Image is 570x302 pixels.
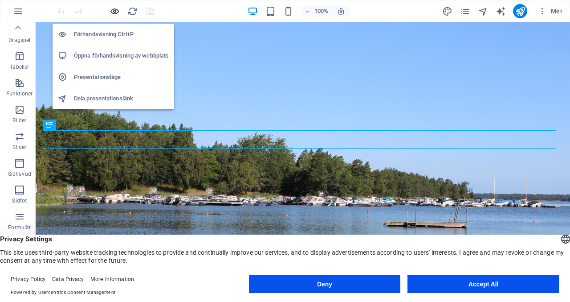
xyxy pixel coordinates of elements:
[496,6,506,17] i: AI Writer
[495,6,506,17] button: text_generator
[8,37,30,44] p: Dragspel
[477,6,488,17] button: navigator
[10,63,29,70] p: Tabeller
[6,90,33,97] p: Funktioner
[12,117,26,124] p: Bilder
[74,29,169,40] h6: Förhandsvisning Ctrl+P
[460,6,470,17] button: pages
[513,4,527,18] button: publish
[337,7,345,15] i: Justera zoomnivån automatiskt vid storleksändring för att passa vald enhet.
[74,72,169,83] h6: Presentationsläge
[442,6,452,17] button: design
[127,6,138,17] button: reload
[478,6,488,17] i: Navigatör
[8,170,31,178] p: Sidhuvud
[12,197,27,204] p: Sidfot
[538,7,562,16] span: Mer
[74,93,169,104] h6: Dela presentationslänk
[74,50,169,61] h6: Öppna förhandsvisning av webbplats
[314,6,328,17] h6: 100%
[127,6,138,17] i: Uppdatera sida
[460,6,470,17] i: Sidor (Ctrl+Alt+S)
[534,4,566,18] button: Mer
[301,6,332,17] button: 100%
[8,224,31,231] p: Formulär
[515,6,525,17] i: Publicera
[12,144,26,151] p: Slider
